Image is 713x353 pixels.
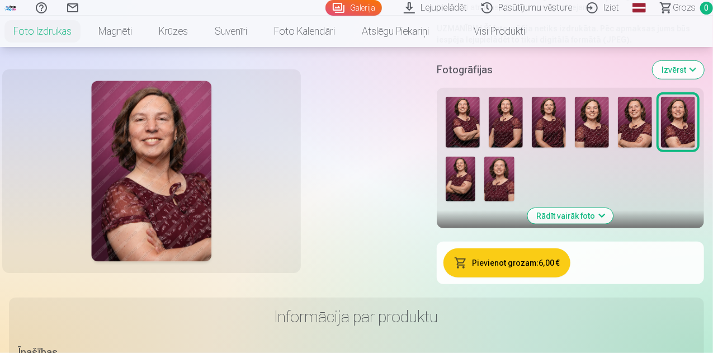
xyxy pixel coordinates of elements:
span: 0 [700,2,713,15]
span: Grozs [673,1,696,15]
a: Foto kalendāri [261,16,348,47]
h3: Informācija par produktu [18,307,695,327]
a: Visi produkti [442,16,539,47]
a: Krūzes [145,16,201,47]
a: Magnēti [85,16,145,47]
button: Pievienot grozam:6,00 € [443,248,570,277]
h5: Fotogrāfijas [437,62,644,78]
a: Suvenīri [201,16,261,47]
a: Atslēgu piekariņi [348,16,442,47]
button: Rādīt vairāk foto [528,208,613,224]
img: /fa1 [4,4,17,11]
button: Izvērst [653,61,704,79]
